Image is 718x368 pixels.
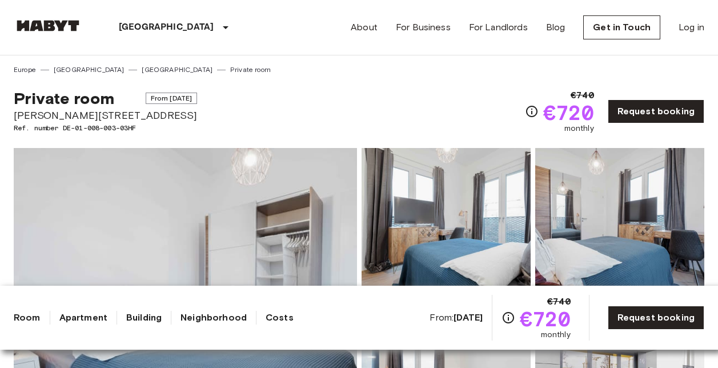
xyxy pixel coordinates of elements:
a: Costs [266,311,294,325]
a: Blog [546,21,565,34]
span: Ref. number DE-01-008-003-03HF [14,123,197,133]
img: Picture of unit DE-01-008-003-03HF [362,148,531,298]
span: €740 [571,89,594,102]
span: €740 [547,295,571,309]
span: Private room [14,89,114,108]
a: Room [14,311,41,325]
img: Habyt [14,20,82,31]
a: About [351,21,378,34]
a: For Business [396,21,451,34]
b: [DATE] [454,312,483,323]
img: Picture of unit DE-01-008-003-03HF [535,148,704,298]
span: From [DATE] [146,93,198,104]
a: Request booking [608,306,704,330]
svg: Check cost overview for full price breakdown. Please note that discounts apply to new joiners onl... [502,311,515,325]
a: Apartment [59,311,107,325]
p: [GEOGRAPHIC_DATA] [119,21,214,34]
a: Request booking [608,99,704,123]
span: From: [430,311,483,324]
span: €720 [520,309,571,329]
span: [PERSON_NAME][STREET_ADDRESS] [14,108,197,123]
a: Log in [679,21,704,34]
svg: Check cost overview for full price breakdown. Please note that discounts apply to new joiners onl... [525,105,539,118]
a: For Landlords [469,21,528,34]
a: Neighborhood [180,311,247,325]
a: Private room [230,65,271,75]
span: €720 [543,102,594,123]
a: [GEOGRAPHIC_DATA] [54,65,125,75]
span: monthly [564,123,594,134]
a: Building [126,311,162,325]
a: Europe [14,65,36,75]
span: monthly [541,329,571,341]
a: Get in Touch [583,15,660,39]
a: [GEOGRAPHIC_DATA] [142,65,212,75]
